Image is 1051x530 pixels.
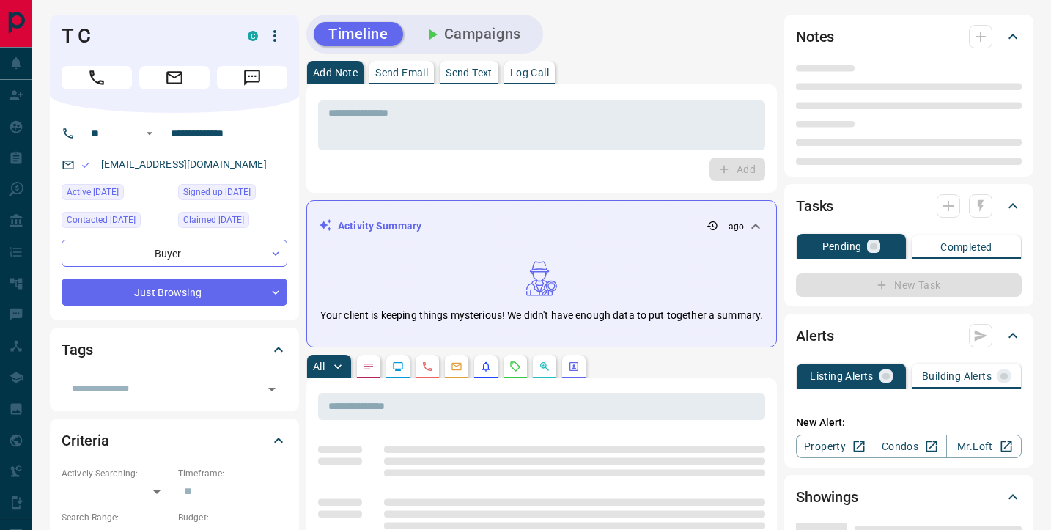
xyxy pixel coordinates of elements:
[183,185,251,199] span: Signed up [DATE]
[314,22,403,46] button: Timeline
[178,212,287,232] div: Fri Aug 15 2025
[796,194,833,218] h2: Tasks
[480,361,492,372] svg: Listing Alerts
[871,435,946,458] a: Condos
[319,213,764,240] div: Activity Summary-- ago
[183,213,244,227] span: Claimed [DATE]
[139,66,210,89] span: Email
[217,66,287,89] span: Message
[62,279,287,306] div: Just Browsing
[62,338,92,361] h2: Tags
[313,67,358,78] p: Add Note
[922,371,992,381] p: Building Alerts
[392,361,404,372] svg: Lead Browsing Activity
[320,308,763,323] p: Your client is keeping things mysterious! We didn't have enough data to put together a summary.
[796,19,1022,54] div: Notes
[248,31,258,41] div: condos.ca
[141,125,158,142] button: Open
[62,423,287,458] div: Criteria
[946,435,1022,458] a: Mr.Loft
[62,467,171,480] p: Actively Searching:
[62,429,109,452] h2: Criteria
[796,415,1022,430] p: New Alert:
[101,158,267,170] a: [EMAIL_ADDRESS][DOMAIN_NAME]
[62,240,287,267] div: Buyer
[62,511,171,524] p: Search Range:
[940,242,992,252] p: Completed
[539,361,550,372] svg: Opportunities
[796,188,1022,224] div: Tasks
[262,379,282,400] button: Open
[721,220,744,233] p: -- ago
[363,361,375,372] svg: Notes
[375,67,428,78] p: Send Email
[67,213,136,227] span: Contacted [DATE]
[796,485,858,509] h2: Showings
[81,160,91,170] svg: Email Valid
[446,67,493,78] p: Send Text
[62,66,132,89] span: Call
[421,361,433,372] svg: Calls
[796,435,871,458] a: Property
[822,241,862,251] p: Pending
[810,371,874,381] p: Listing Alerts
[62,212,171,232] div: Fri Aug 15 2025
[62,24,226,48] h1: T C
[62,184,171,205] div: Thu Aug 14 2025
[796,479,1022,515] div: Showings
[313,361,325,372] p: All
[451,361,462,372] svg: Emails
[510,67,549,78] p: Log Call
[338,218,421,234] p: Activity Summary
[796,25,834,48] h2: Notes
[509,361,521,372] svg: Requests
[67,185,119,199] span: Active [DATE]
[178,184,287,205] div: Thu Feb 14 2019
[178,467,287,480] p: Timeframe:
[62,332,287,367] div: Tags
[178,511,287,524] p: Budget:
[568,361,580,372] svg: Agent Actions
[796,318,1022,353] div: Alerts
[409,22,536,46] button: Campaigns
[796,324,834,347] h2: Alerts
